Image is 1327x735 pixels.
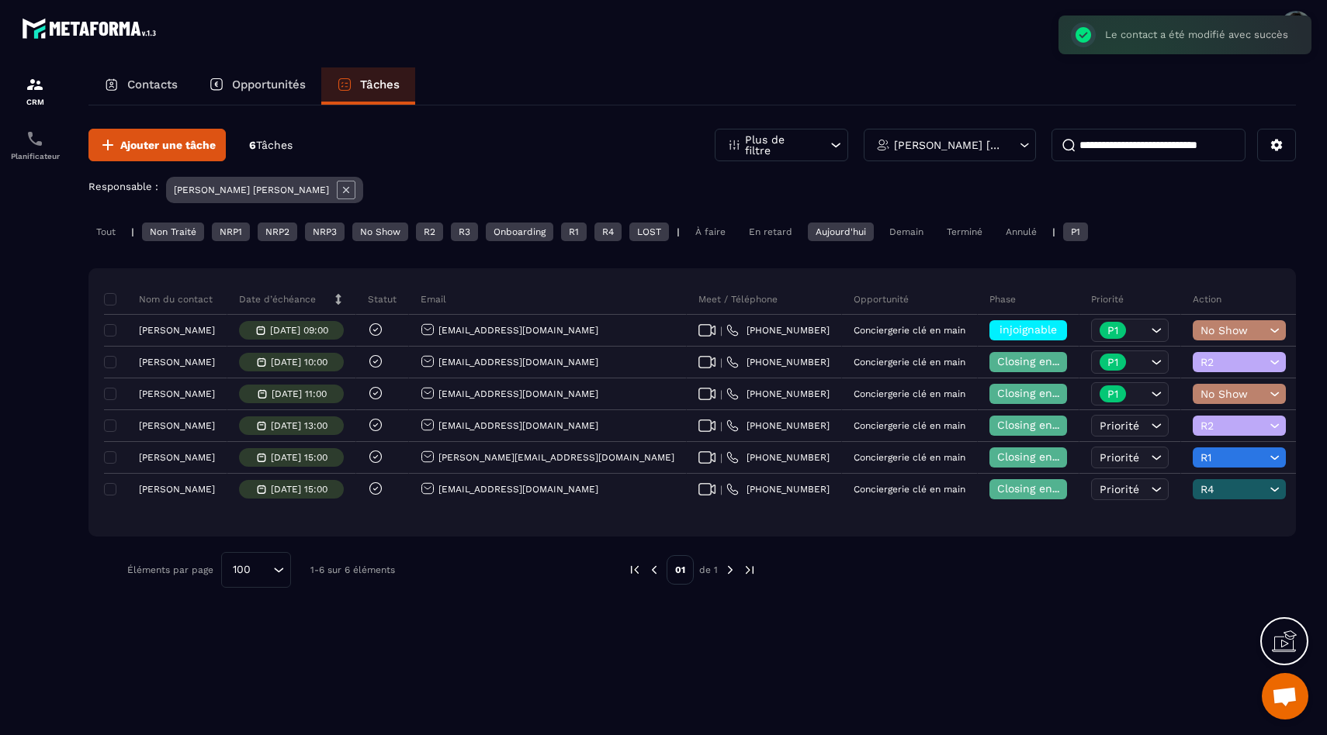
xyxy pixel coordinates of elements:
div: Aujourd'hui [808,223,874,241]
img: next [723,563,737,577]
img: logo [22,14,161,43]
p: Plus de filtre [745,134,813,156]
p: Conciergerie clé en main [854,452,965,463]
div: No Show [352,223,408,241]
p: Priorité [1091,293,1124,305]
span: Tâches [256,139,293,151]
p: | [677,226,680,237]
p: [DATE] 10:00 [271,357,327,367]
div: LOST [629,223,669,241]
p: Phase [989,293,1016,305]
p: [PERSON_NAME] [139,325,215,336]
p: [PERSON_NAME] [139,484,215,495]
p: | [131,226,134,237]
button: Ajouter une tâche [88,129,226,161]
span: R1 [1201,451,1266,464]
span: R2 [1201,419,1266,432]
div: Ouvrir le chat [1262,673,1308,719]
img: formation [26,75,44,94]
span: Closing en cours [997,419,1086,431]
span: Priorité [1100,451,1139,464]
p: Responsable : [88,181,158,192]
div: R1 [561,223,587,241]
p: [DATE] 13:00 [271,420,327,431]
p: Conciergerie clé en main [854,420,965,431]
div: Demain [882,223,931,241]
p: Nom du contact [108,293,213,305]
input: Search for option [256,561,269,578]
p: 01 [667,555,694,585]
span: R2 [1201,356,1266,368]
div: Non Traité [142,223,204,241]
div: En retard [741,223,800,241]
span: No Show [1201,324,1266,336]
span: | [720,420,722,432]
p: 6 [249,138,293,153]
p: [PERSON_NAME] [PERSON_NAME] [894,140,1002,150]
p: Email [421,293,446,305]
div: Search for option [221,552,291,588]
p: Éléments par page [127,564,213,575]
div: NRP1 [212,223,250,241]
span: | [720,484,722,495]
span: 100 [227,561,256,578]
span: Closing en cours [997,355,1086,367]
a: [PHONE_NUMBER] [726,483,830,495]
img: scheduler [26,129,44,148]
p: P1 [1107,325,1118,336]
p: Planificateur [4,152,66,160]
p: [DATE] 09:00 [270,325,328,336]
p: [PERSON_NAME] [139,388,215,399]
a: Opportunités [193,67,321,105]
div: R3 [451,223,478,241]
p: Contacts [127,78,178,91]
a: Contacts [88,67,193,105]
p: [PERSON_NAME] [139,452,215,463]
div: R2 [416,223,443,241]
p: P1 [1107,357,1118,367]
span: Ajouter une tâche [120,137,216,153]
a: [PHONE_NUMBER] [726,419,830,432]
p: [DATE] 15:00 [271,452,327,463]
a: schedulerschedulerPlanificateur [4,118,66,172]
p: Conciergerie clé en main [854,357,965,367]
a: Tâches [321,67,415,105]
div: À faire [688,223,733,241]
div: Tout [88,223,123,241]
p: Opportunités [232,78,306,91]
p: Statut [368,293,397,305]
span: No Show [1201,388,1266,400]
div: NRP3 [305,223,345,241]
span: Priorité [1100,483,1139,495]
span: | [720,452,722,464]
span: | [720,357,722,368]
p: [DATE] 11:00 [272,388,327,399]
p: | [1052,226,1055,237]
div: P1 [1063,223,1088,241]
div: R4 [594,223,622,241]
span: Priorité [1100,419,1139,432]
div: Terminé [939,223,990,241]
p: Meet / Téléphone [698,293,778,305]
p: [PERSON_NAME] [139,420,215,431]
span: | [720,388,722,400]
div: Annulé [998,223,1045,241]
p: Action [1193,293,1221,305]
span: Closing en cours [997,387,1086,399]
img: prev [647,563,661,577]
p: Opportunité [854,293,909,305]
p: [PERSON_NAME] [139,357,215,367]
a: [PHONE_NUMBER] [726,451,830,464]
img: prev [628,563,642,577]
a: formationformationCRM [4,64,66,118]
a: [PHONE_NUMBER] [726,356,830,368]
span: Closing en cours [997,482,1086,495]
span: | [720,325,722,336]
img: next [743,563,757,577]
span: R4 [1201,483,1266,495]
div: Onboarding [486,223,553,241]
p: Conciergerie clé en main [854,325,965,336]
p: [PERSON_NAME] [PERSON_NAME] [174,185,329,195]
p: de 1 [699,564,718,576]
p: P1 [1107,388,1118,399]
